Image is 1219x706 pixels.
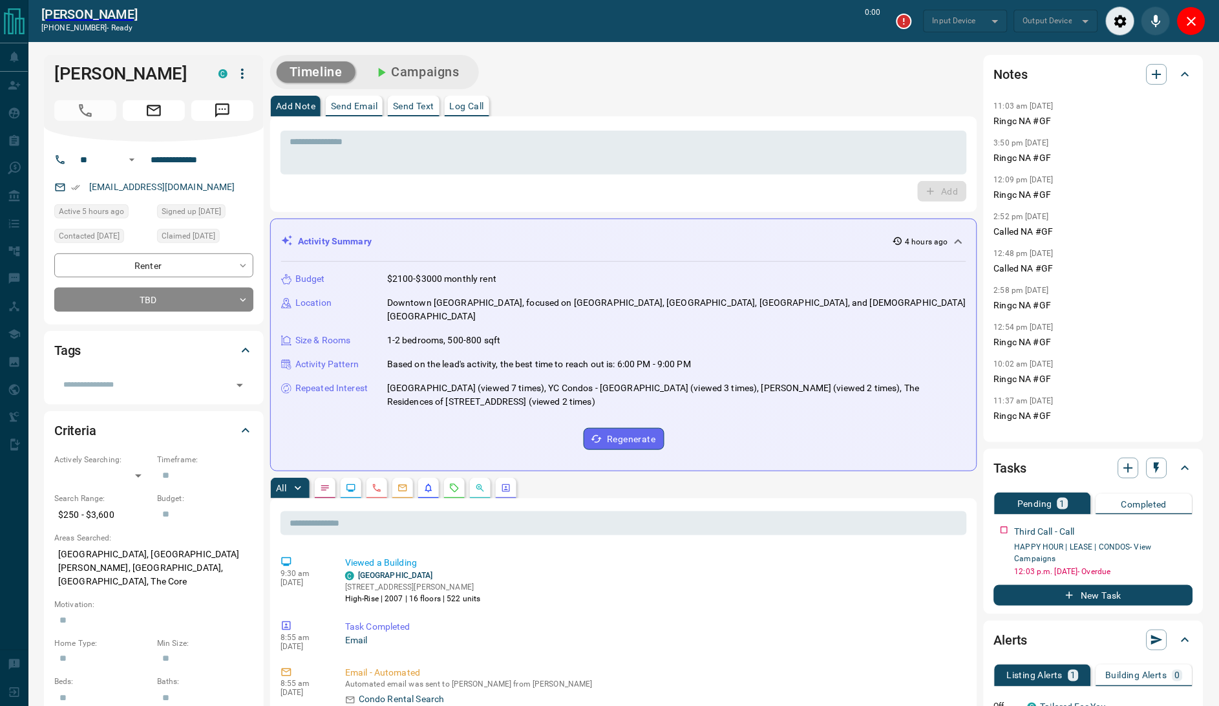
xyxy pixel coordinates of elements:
p: Downtown [GEOGRAPHIC_DATA], focused on [GEOGRAPHIC_DATA], [GEOGRAPHIC_DATA], [GEOGRAPHIC_DATA], a... [387,296,966,323]
a: HAPPY HOUR | LEASE | CONDOS- View Campaigns [1015,542,1152,563]
span: Call [54,100,116,121]
a: [EMAIL_ADDRESS][DOMAIN_NAME] [89,182,235,192]
p: Viewed a Building [345,556,962,570]
p: Repeated Interest [295,381,368,395]
svg: Emails [397,483,408,493]
h1: [PERSON_NAME] [54,63,199,84]
p: [GEOGRAPHIC_DATA], [GEOGRAPHIC_DATA][PERSON_NAME], [GEOGRAPHIC_DATA], [GEOGRAPHIC_DATA], The Core [54,544,253,592]
button: Campaigns [361,61,472,83]
p: Motivation: [54,599,253,610]
p: Budget: [157,493,253,504]
p: Automated email was sent to [PERSON_NAME] from [PERSON_NAME] [345,680,962,689]
button: Open [231,376,249,394]
p: Ringc NA #GF [994,114,1193,128]
p: Called NA #GF [994,262,1193,275]
p: High-Rise | 2007 | 16 floors | 522 units [345,593,481,604]
span: Contacted [DATE] [59,230,120,242]
p: 12:03 p.m. [DATE] - Overdue [1015,566,1193,577]
p: 11:37 am [DATE] [994,396,1054,405]
div: Tags [54,335,253,366]
p: 1-2 bedrooms, 500-800 sqft [387,334,500,347]
p: 9:14 am [DATE] [994,433,1049,442]
p: 12:09 pm [DATE] [994,175,1054,184]
div: condos.ca [218,69,228,78]
p: $2100-$3000 monthly rent [387,272,496,286]
p: [PHONE_NUMBER] - [41,22,138,34]
p: [GEOGRAPHIC_DATA] (viewed 7 times), YC Condos - [GEOGRAPHIC_DATA] (viewed 3 times), [PERSON_NAME]... [387,381,966,409]
h2: Tags [54,340,81,361]
h2: Notes [994,64,1028,85]
svg: Lead Browsing Activity [346,483,356,493]
span: Message [191,100,253,121]
div: Alerts [994,625,1193,656]
p: 8:55 am [281,679,326,689]
span: ready [111,23,133,32]
p: Beds: [54,676,151,688]
p: 4 hours ago [906,236,948,248]
p: Email - Automated [345,667,962,680]
svg: Email Verified [71,183,80,192]
span: Active 5 hours ago [59,205,124,218]
p: Location [295,296,332,310]
div: Tasks [994,453,1193,484]
p: Ringc NA #GF [994,299,1193,312]
p: Send Email [331,102,377,111]
svg: Notes [320,483,330,493]
p: Third Call - Call [1015,525,1075,539]
button: Open [124,152,140,167]
div: Fri May 30 2025 [157,204,253,222]
p: Ringc NA #GF [994,336,1193,349]
p: 12:54 pm [DATE] [994,323,1054,332]
p: Budget [295,272,325,286]
p: Log Call [450,102,484,111]
p: Pending [1017,499,1052,508]
button: Timeline [277,61,355,83]
p: 12:48 pm [DATE] [994,249,1054,258]
p: Add Note [276,102,315,111]
p: Ringc NA #GF [994,372,1193,386]
p: 11:03 am [DATE] [994,102,1054,111]
p: Activity Pattern [295,358,359,371]
p: Ringc NA #GF [994,151,1193,165]
p: 2:58 pm [DATE] [994,286,1049,295]
p: Actively Searching: [54,454,151,465]
p: 9:30 am [281,569,326,578]
div: Audio Settings [1106,6,1135,36]
div: condos.ca [345,572,354,581]
p: $250 - $3,600 [54,504,151,526]
svg: Requests [449,483,460,493]
p: 0 [1175,671,1180,680]
p: Listing Alerts [1007,671,1063,680]
p: Task Completed [345,620,962,634]
div: Activity Summary4 hours ago [281,230,966,253]
p: Based on the lead's activity, the best time to reach out is: 6:00 PM - 9:00 PM [387,358,691,371]
p: Areas Searched: [54,532,253,544]
p: Building Alerts [1106,671,1167,680]
p: Baths: [157,676,253,688]
div: Mute [1141,6,1171,36]
svg: Calls [372,483,382,493]
span: Signed up [DATE] [162,205,221,218]
p: 3:50 pm [DATE] [994,138,1049,147]
a: [PERSON_NAME] [41,6,138,22]
div: Thu Aug 21 2025 [54,229,151,247]
p: [DATE] [281,642,326,651]
p: Size & Rooms [295,334,351,347]
button: New Task [994,585,1193,606]
p: [DATE] [281,689,326,698]
p: All [276,484,286,493]
p: Search Range: [54,493,151,504]
h2: Alerts [994,630,1028,650]
p: Min Size: [157,637,253,649]
p: 8:55 am [281,633,326,642]
div: Notes [994,59,1193,90]
span: Claimed [DATE] [162,230,215,242]
p: 10:02 am [DATE] [994,359,1054,369]
h2: Tasks [994,458,1026,478]
div: TBD [54,288,253,312]
p: Send Text [393,102,434,111]
div: Renter [54,253,253,277]
svg: Opportunities [475,483,485,493]
div: Tue Oct 14 2025 [54,204,151,222]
